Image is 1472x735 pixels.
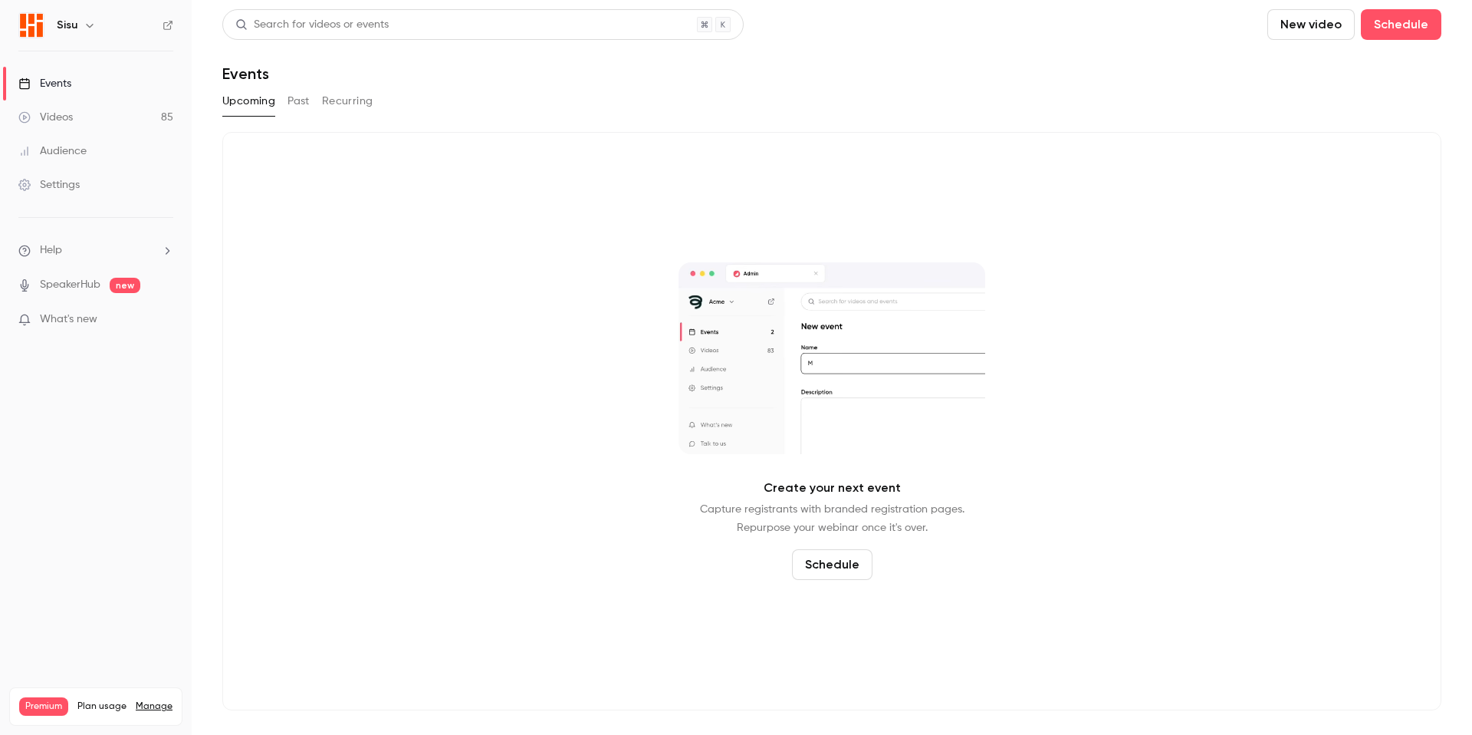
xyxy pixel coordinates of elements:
h6: Sisu [57,18,77,33]
span: Plan usage [77,700,127,713]
p: Capture registrants with branded registration pages. Repurpose your webinar once it's over. [700,500,964,537]
button: Schedule [792,549,872,580]
span: What's new [40,311,97,328]
li: help-dropdown-opener [18,242,173,259]
div: Audience [18,143,87,159]
h1: Events [222,64,269,83]
a: Manage [136,700,172,713]
span: Help [40,242,62,259]
button: New video [1267,9,1355,40]
div: Events [18,76,71,91]
div: Settings [18,177,80,193]
a: SpeakerHub [40,277,100,293]
button: Past [287,89,310,114]
button: Recurring [322,89,373,114]
div: Videos [18,110,73,125]
button: Schedule [1361,9,1441,40]
div: Search for videos or events [235,17,389,33]
img: Sisu [19,13,44,38]
iframe: Noticeable Trigger [155,313,173,327]
p: Create your next event [764,479,901,497]
button: Upcoming [222,89,275,114]
span: Premium [19,697,68,716]
span: new [110,278,140,293]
